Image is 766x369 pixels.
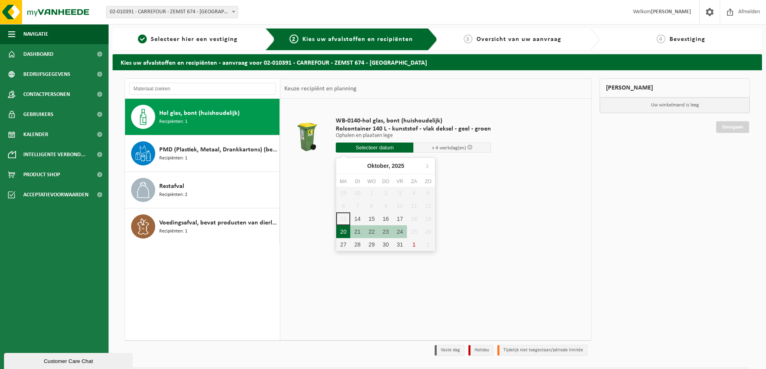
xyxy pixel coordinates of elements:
[669,36,705,43] span: Bevestiging
[393,177,407,186] div: vr
[138,35,147,43] span: 1
[336,143,413,153] input: Selecteer datum
[23,104,53,124] span: Gebruikers
[159,228,187,235] span: Recipiënten: 1
[159,155,187,162] span: Recipiënten: 1
[393,225,407,238] div: 24
[336,177,350,186] div: ma
[336,225,350,238] div: 20
[159,118,187,126] span: Recipiënten: 1
[117,35,259,44] a: 1Selecteer hier een vestiging
[159,218,277,228] span: Voedingsafval, bevat producten van dierlijke oorsprong, gemengde verpakking (exclusief glas), cat...
[350,238,364,251] div: 28
[336,117,491,125] span: WB-0140-hol glas, bont (huishoudelijk)
[125,135,280,172] button: PMD (Plastiek, Metaal, Drankkartons) (bedrijven) Recipiënten: 1
[113,54,762,70] h2: Kies uw afvalstoffen en recipiënten - aanvraag voor 02-010391 - CARREFOUR - ZEMST 674 - [GEOGRAPH...
[336,125,491,133] span: Rolcontainer 140 L - kunststof - vlak deksel - geel - groen
[497,345,587,356] li: Tijdelijk niet toegestaan/période limitée
[159,108,240,118] span: Hol glas, bont (huishoudelijk)
[468,345,493,356] li: Holiday
[125,208,280,245] button: Voedingsafval, bevat producten van dierlijke oorsprong, gemengde verpakking (exclusief glas), cat...
[379,212,393,225] div: 16
[159,181,184,191] span: Restafval
[151,36,238,43] span: Selecteer hier een vestiging
[365,212,379,225] div: 15
[407,177,421,186] div: za
[23,165,60,185] span: Product Shop
[159,145,277,155] span: PMD (Plastiek, Metaal, Drankkartons) (bedrijven)
[393,238,407,251] div: 31
[600,98,750,113] p: Uw winkelmand is leeg
[125,99,280,135] button: Hol glas, bont (huishoudelijk) Recipiënten: 1
[23,145,86,165] span: Intelligente verbond...
[364,159,407,172] div: Oktober,
[476,36,561,43] span: Overzicht van uw aanvraag
[125,172,280,208] button: Restafval Recipiënten: 2
[159,191,187,199] span: Recipiënten: 2
[716,121,749,133] a: Doorgaan
[657,35,665,43] span: 4
[350,177,364,186] div: di
[464,35,472,43] span: 3
[23,84,70,104] span: Contactpersonen
[365,177,379,186] div: wo
[350,225,364,238] div: 21
[23,185,88,205] span: Acceptatievoorwaarden
[379,238,393,251] div: 30
[393,212,407,225] div: 17
[106,6,238,18] span: 02-010391 - CARREFOUR - ZEMST 674 - MECHELEN
[23,64,70,84] span: Bedrijfsgegevens
[432,145,466,151] span: + 4 werkdag(en)
[435,345,464,356] li: Vaste dag
[336,238,350,251] div: 27
[107,6,238,18] span: 02-010391 - CARREFOUR - ZEMST 674 - MECHELEN
[280,79,361,99] div: Keuze recipiënt en planning
[379,177,393,186] div: do
[290,35,298,43] span: 2
[392,163,404,169] i: 2025
[23,24,48,44] span: Navigatie
[4,351,134,369] iframe: chat widget
[23,44,53,64] span: Dashboard
[651,9,691,15] strong: [PERSON_NAME]
[129,83,276,95] input: Materiaal zoeken
[365,238,379,251] div: 29
[302,36,413,43] span: Kies uw afvalstoffen en recipiënten
[365,225,379,238] div: 22
[421,177,435,186] div: zo
[350,212,364,225] div: 14
[336,133,491,139] p: Ophalen en plaatsen lege
[379,225,393,238] div: 23
[23,124,48,145] span: Kalender
[600,78,750,98] div: [PERSON_NAME]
